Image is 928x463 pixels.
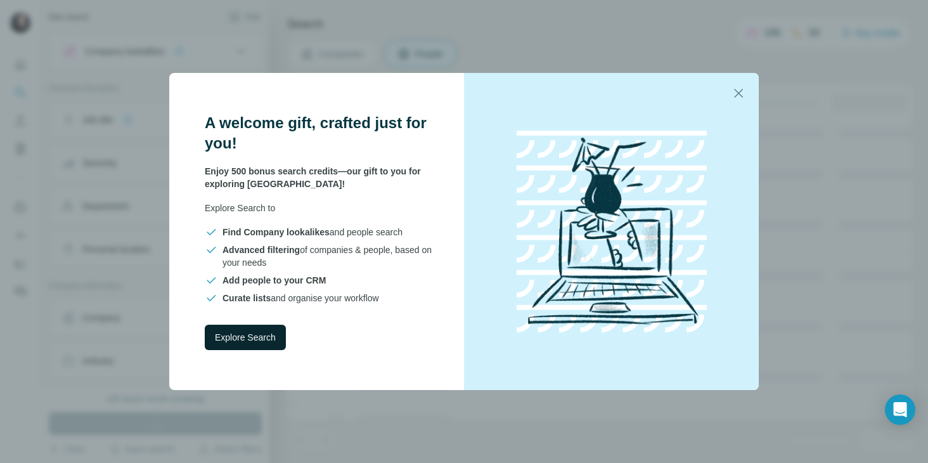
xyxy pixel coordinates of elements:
span: Add people to your CRM [222,275,326,285]
span: and organise your workflow [222,292,379,304]
h3: A welcome gift, crafted just for you! [205,113,434,153]
p: Explore Search to [205,202,434,214]
span: Explore Search [215,331,276,344]
div: Open Intercom Messenger [885,395,915,425]
span: Find Company lookalikes [222,227,330,237]
span: Advanced filtering [222,245,300,255]
p: Enjoy 500 bonus search credits—our gift to you for exploring [GEOGRAPHIC_DATA]! [205,165,434,190]
span: and people search [222,226,403,238]
span: Curate lists [222,293,271,303]
span: of companies & people, based on your needs [222,244,434,269]
img: laptop [498,117,726,346]
button: Explore Search [205,325,286,350]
